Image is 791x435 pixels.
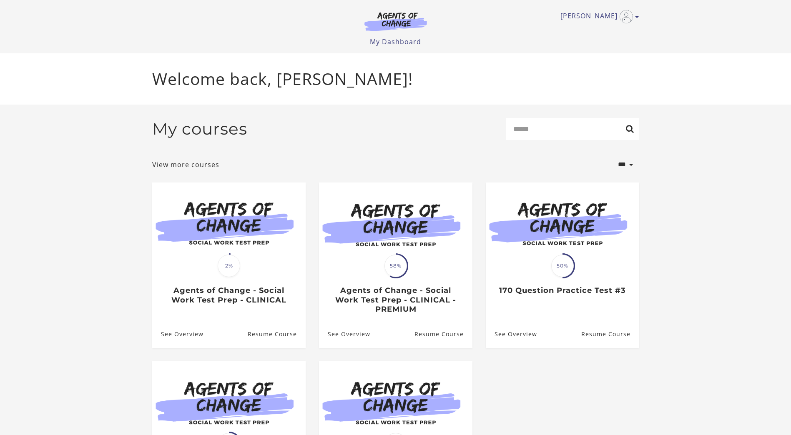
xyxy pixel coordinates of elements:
span: 50% [551,255,574,277]
span: 2% [218,255,240,277]
img: Agents of Change Logo [356,12,436,31]
a: View more courses [152,160,219,170]
a: Toggle menu [560,10,635,23]
a: Agents of Change - Social Work Test Prep - CLINICAL - PREMIUM: See Overview [319,320,370,347]
a: Agents of Change - Social Work Test Prep - CLINICAL: See Overview [152,320,203,347]
h3: Agents of Change - Social Work Test Prep - CLINICAL [161,286,296,305]
h2: My courses [152,119,247,139]
h3: 170 Question Practice Test #3 [495,286,630,295]
p: Welcome back, [PERSON_NAME]! [152,67,639,91]
a: My Dashboard [370,37,421,46]
h3: Agents of Change - Social Work Test Prep - CLINICAL - PREMIUM [328,286,463,314]
span: 58% [384,255,407,277]
a: 170 Question Practice Test #3: Resume Course [581,320,639,347]
a: Agents of Change - Social Work Test Prep - CLINICAL: Resume Course [247,320,305,347]
a: Agents of Change - Social Work Test Prep - CLINICAL - PREMIUM: Resume Course [414,320,472,347]
a: 170 Question Practice Test #3: See Overview [486,320,537,347]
